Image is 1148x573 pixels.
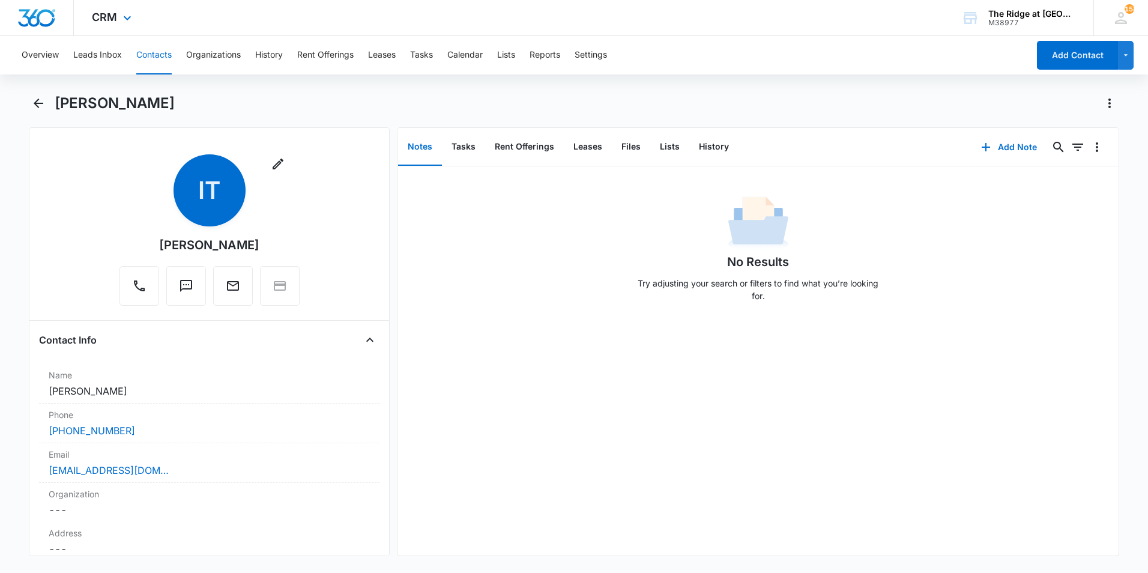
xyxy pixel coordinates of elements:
[632,277,884,302] p: Try adjusting your search or filters to find what you’re looking for.
[564,129,612,166] button: Leases
[119,285,159,295] a: Call
[727,253,789,271] h1: No Results
[1049,138,1068,157] button: Search...
[442,129,485,166] button: Tasks
[174,154,246,226] span: IT
[39,404,379,443] div: Phone[PHONE_NUMBER]
[73,36,122,74] button: Leads Inbox
[969,133,1049,162] button: Add Note
[92,11,117,23] span: CRM
[1087,138,1107,157] button: Overflow Menu
[119,266,159,306] button: Call
[612,129,650,166] button: Files
[650,129,689,166] button: Lists
[497,36,515,74] button: Lists
[49,448,370,461] label: Email
[136,36,172,74] button: Contacts
[530,36,560,74] button: Reports
[575,36,607,74] button: Settings
[988,19,1076,27] div: account id
[166,285,206,295] a: Text
[186,36,241,74] button: Organizations
[49,542,370,556] dd: ---
[728,193,788,253] img: No Data
[49,423,135,438] a: [PHONE_NUMBER]
[39,522,379,562] div: Address---
[49,463,169,477] a: [EMAIL_ADDRESS][DOMAIN_NAME]
[1037,41,1118,70] button: Add Contact
[49,527,370,539] label: Address
[360,330,379,350] button: Close
[49,408,370,421] label: Phone
[29,94,47,113] button: Back
[447,36,483,74] button: Calendar
[49,369,370,381] label: Name
[1125,4,1134,14] div: notifications count
[213,285,253,295] a: Email
[39,333,97,347] h4: Contact Info
[49,503,370,517] dd: ---
[398,129,442,166] button: Notes
[410,36,433,74] button: Tasks
[39,483,379,522] div: Organization---
[39,364,379,404] div: Name[PERSON_NAME]
[1068,138,1087,157] button: Filters
[1100,94,1119,113] button: Actions
[39,443,379,483] div: Email[EMAIL_ADDRESS][DOMAIN_NAME]
[255,36,283,74] button: History
[159,236,259,254] div: [PERSON_NAME]
[22,36,59,74] button: Overview
[49,384,370,398] dd: [PERSON_NAME]
[213,266,253,306] button: Email
[485,129,564,166] button: Rent Offerings
[689,129,739,166] button: History
[166,266,206,306] button: Text
[368,36,396,74] button: Leases
[55,94,175,112] h1: [PERSON_NAME]
[988,9,1076,19] div: account name
[297,36,354,74] button: Rent Offerings
[49,488,370,500] label: Organization
[1125,4,1134,14] span: 158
